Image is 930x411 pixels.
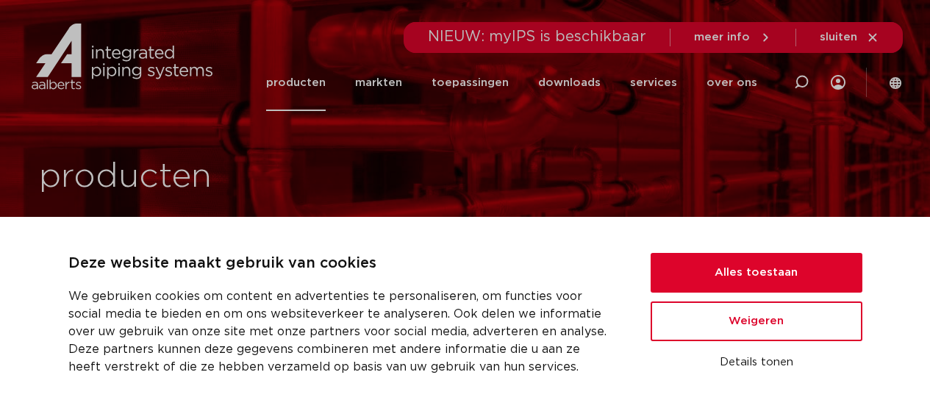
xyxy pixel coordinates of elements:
nav: Menu [266,54,757,111]
p: Deze website maakt gebruik van cookies [68,252,615,276]
button: Alles toestaan [651,253,862,293]
p: We gebruiken cookies om content en advertenties te personaliseren, om functies voor social media ... [68,287,615,376]
h1: producten [39,154,212,201]
span: sluiten [820,32,857,43]
a: services [630,54,677,111]
a: downloads [538,54,601,111]
a: toepassingen [432,54,509,111]
button: Weigeren [651,301,862,341]
a: producten [266,54,326,111]
a: over ons [707,54,757,111]
a: markten [355,54,402,111]
span: meer info [694,32,750,43]
a: meer info [694,31,772,44]
span: NIEUW: myIPS is beschikbaar [428,29,646,44]
button: Details tonen [651,350,862,375]
a: sluiten [820,31,879,44]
